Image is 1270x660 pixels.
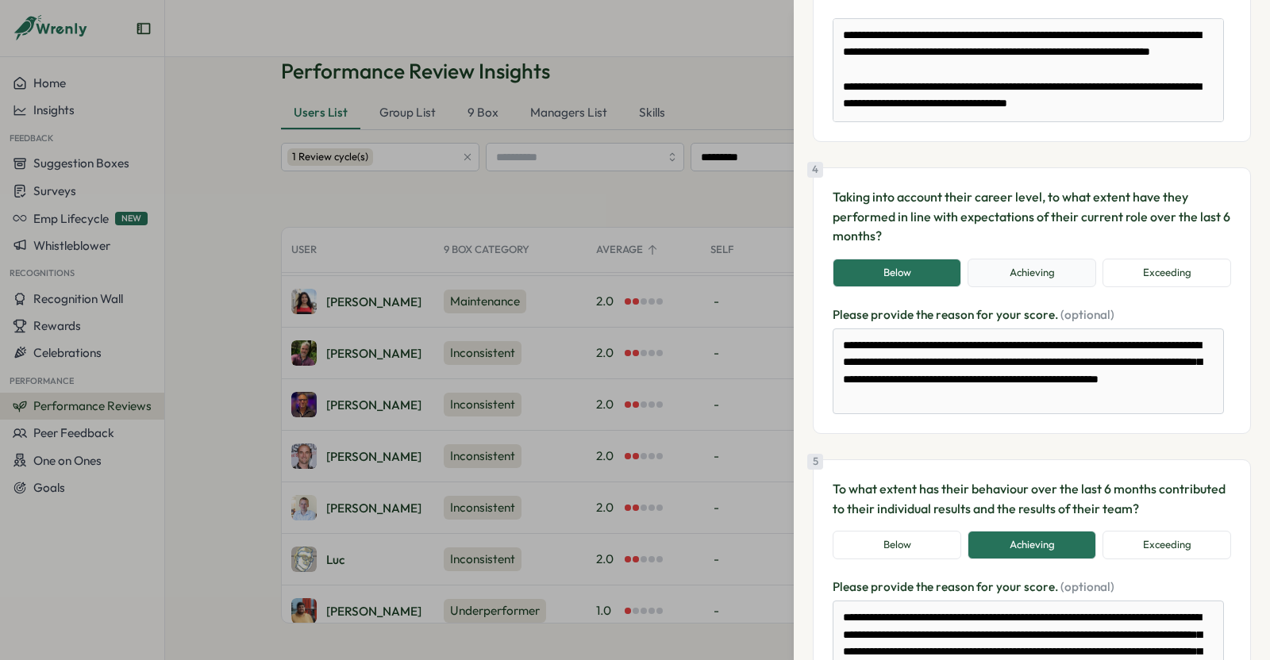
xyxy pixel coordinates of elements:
[916,307,936,322] span: the
[833,579,871,594] span: Please
[996,579,1024,594] span: your
[1103,531,1231,559] button: Exceeding
[1024,579,1060,594] span: score.
[807,454,823,470] div: 5
[833,259,961,287] button: Below
[976,307,996,322] span: for
[968,531,1096,559] button: Achieving
[996,307,1024,322] span: your
[833,531,961,559] button: Below
[968,259,1096,287] button: Achieving
[1060,579,1114,594] span: (optional)
[833,307,871,322] span: Please
[1060,307,1114,322] span: (optional)
[871,579,916,594] span: provide
[976,579,996,594] span: for
[936,307,976,322] span: reason
[1103,259,1231,287] button: Exceeding
[1024,307,1060,322] span: score.
[936,579,976,594] span: reason
[833,187,1231,246] p: Taking into account their career level, to what extent have they performed in line with expectati...
[833,479,1231,519] p: To what extent has their behaviour over the last 6 months contributed to their individual results...
[916,579,936,594] span: the
[871,307,916,322] span: provide
[807,162,823,178] div: 4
